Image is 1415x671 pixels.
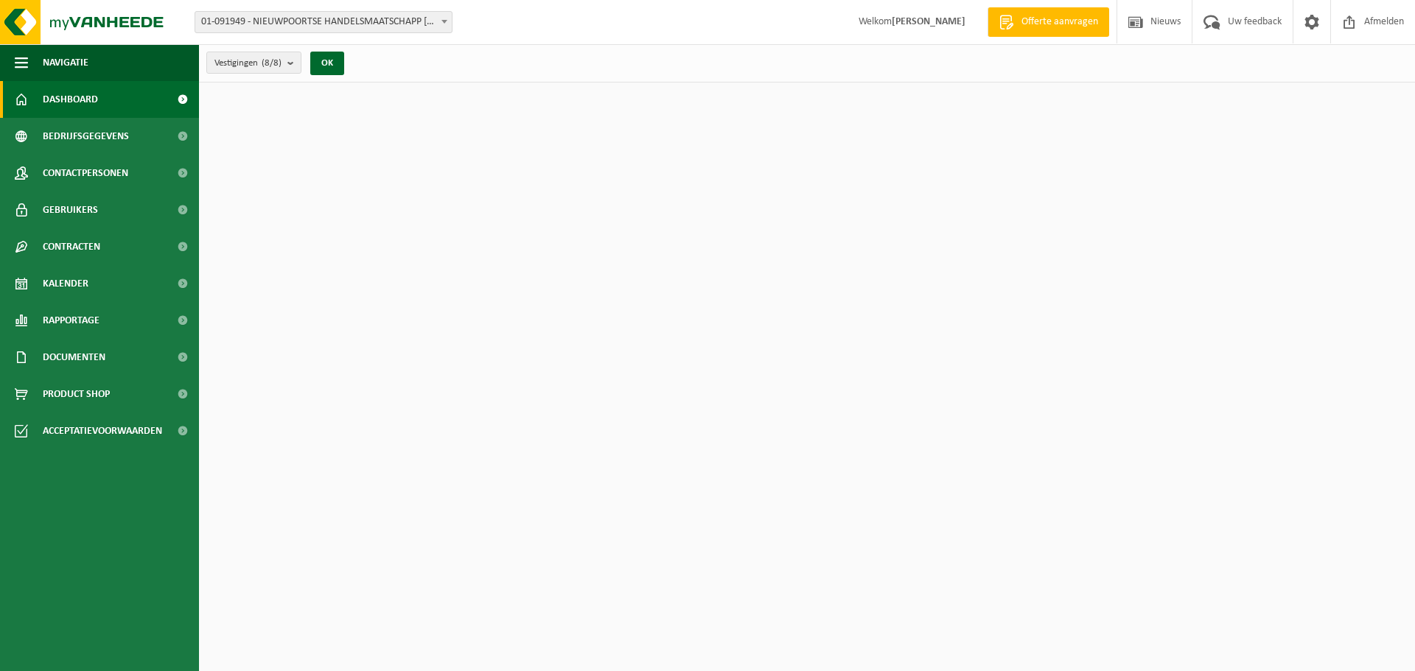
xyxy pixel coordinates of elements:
[43,192,98,228] span: Gebruikers
[43,155,128,192] span: Contactpersonen
[1018,15,1102,29] span: Offerte aanvragen
[43,118,129,155] span: Bedrijfsgegevens
[43,302,99,339] span: Rapportage
[892,16,965,27] strong: [PERSON_NAME]
[43,81,98,118] span: Dashboard
[43,265,88,302] span: Kalender
[43,376,110,412] span: Product Shop
[43,339,105,376] span: Documenten
[310,52,344,75] button: OK
[262,58,282,68] count: (8/8)
[43,228,100,265] span: Contracten
[195,12,452,32] span: 01-091949 - NIEUWPOORTSE HANDELSMAATSCHAPP NIEUWPOORT - NIEUWPOORT
[214,52,282,74] span: Vestigingen
[43,44,88,81] span: Navigatie
[988,7,1109,37] a: Offerte aanvragen
[206,52,301,74] button: Vestigingen(8/8)
[195,11,453,33] span: 01-091949 - NIEUWPOORTSE HANDELSMAATSCHAPP NIEUWPOORT - NIEUWPOORT
[43,412,162,449] span: Acceptatievoorwaarden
